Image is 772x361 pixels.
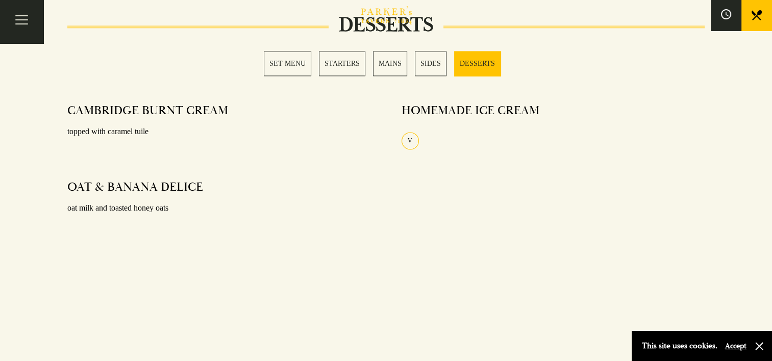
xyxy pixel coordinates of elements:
[725,341,746,351] button: Accept
[319,51,365,76] a: 2 / 5
[329,13,443,37] h2: DESSERTS
[454,51,501,76] a: 5 / 5
[402,103,539,118] h4: HOMEMADE ICE CREAM
[373,51,407,76] a: 3 / 5
[264,51,311,76] a: 1 / 5
[67,201,370,216] p: oat milk and toasted honey oats
[754,341,764,351] button: Close and accept
[67,103,228,118] h4: CAMBRIDGE BURNT CREAM
[642,339,717,353] p: This site uses cookies.
[67,179,203,195] h4: OAT & BANANA DELICE
[67,124,370,139] p: topped with caramel tuile
[402,132,419,149] div: V
[415,51,446,76] a: 4 / 5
